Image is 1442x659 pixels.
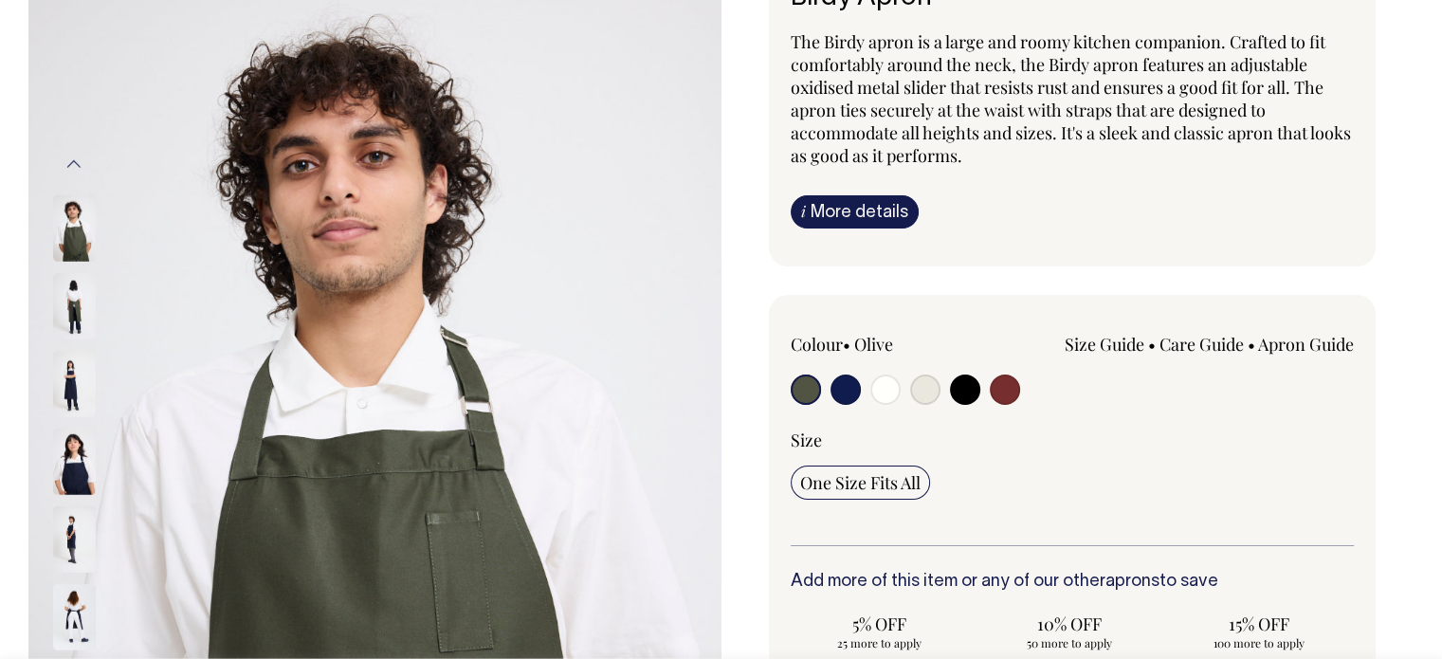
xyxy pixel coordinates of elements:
button: Previous [60,143,88,186]
span: One Size Fits All [800,471,921,494]
span: 100 more to apply [1179,635,1339,650]
span: i [801,201,806,221]
img: dark-navy [53,506,96,573]
input: 15% OFF 100 more to apply [1170,607,1348,656]
span: • [1148,333,1156,356]
img: dark-navy [53,429,96,495]
input: 5% OFF 25 more to apply [791,607,969,656]
img: dark-navy [53,584,96,650]
input: 10% OFF 50 more to apply [980,607,1159,656]
img: olive [53,273,96,339]
span: 15% OFF [1179,613,1339,635]
a: Apron Guide [1258,333,1354,356]
img: olive [53,195,96,262]
span: 25 more to apply [800,635,959,650]
a: iMore details [791,195,919,229]
span: The Birdy apron is a large and roomy kitchen companion. Crafted to fit comfortably around the nec... [791,30,1351,167]
div: Size [791,429,1355,451]
div: Colour [791,333,1016,356]
label: Olive [854,333,893,356]
h6: Add more of this item or any of our other to save [791,573,1355,592]
img: dark-navy [53,351,96,417]
span: • [1248,333,1255,356]
span: • [843,333,850,356]
input: One Size Fits All [791,466,930,500]
span: 5% OFF [800,613,959,635]
span: 50 more to apply [990,635,1149,650]
a: aprons [1105,574,1159,590]
span: 10% OFF [990,613,1149,635]
a: Care Guide [1159,333,1244,356]
a: Size Guide [1065,333,1144,356]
